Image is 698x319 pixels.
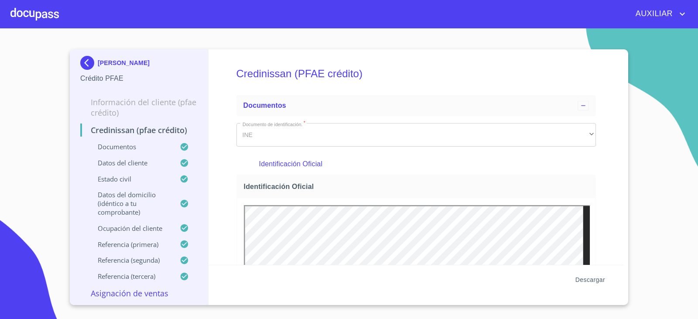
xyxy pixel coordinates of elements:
p: Estado civil [80,175,180,183]
span: AUXILIAR [629,7,677,21]
p: Referencia (segunda) [80,256,180,264]
p: Asignación de Ventas [80,288,198,298]
div: [PERSON_NAME] [80,56,198,73]
p: Identificación Oficial [259,159,573,169]
span: Documentos [243,102,286,109]
p: Crédito PFAE [80,73,198,84]
span: Descargar [575,274,605,285]
p: Datos del domicilio (idéntico a tu comprobante) [80,190,180,216]
p: Credinissan (PFAE crédito) [80,125,198,135]
div: INE [236,123,596,147]
p: Documentos [80,142,180,151]
h5: Credinissan (PFAE crédito) [236,56,596,92]
p: [PERSON_NAME] [98,59,150,66]
p: Ocupación del Cliente [80,224,180,233]
span: Identificación Oficial [244,182,592,191]
p: Referencia (primera) [80,240,180,249]
p: Datos del cliente [80,158,180,167]
img: Docupass spot blue [80,56,98,70]
button: account of current user [629,7,688,21]
p: Información del cliente (PFAE crédito) [80,97,198,118]
p: Referencia (tercera) [80,272,180,281]
button: Descargar [572,272,609,288]
div: Documentos [236,95,596,116]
